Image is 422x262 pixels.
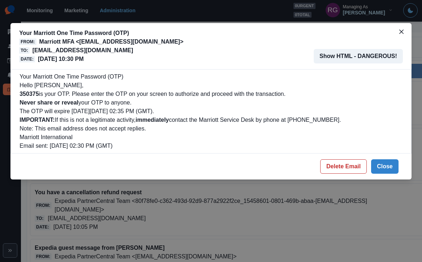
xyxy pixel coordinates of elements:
[19,124,403,133] p: Note: This email address does not accept replies.
[19,142,403,150] p: Email sent: [DATE] 02:30 PM (GMT)
[19,98,403,107] p: your OTP to anyone.
[19,117,55,123] b: IMPORTANT:
[32,46,133,55] p: [EMAIL_ADDRESS][DOMAIN_NAME]
[135,117,169,123] b: immediately
[19,91,39,97] b: 350375
[38,55,84,63] p: [DATE] 10:30 PM
[19,56,35,62] span: Date:
[19,81,403,90] p: Hello [PERSON_NAME],
[314,49,403,63] button: Show HTML - DANGEROUS!
[19,29,183,37] p: Your Marriott One Time Password (OTP)
[371,159,399,174] button: Close
[19,39,36,45] span: From:
[396,26,407,37] button: Close
[19,116,403,124] p: If this is not a legitimate activity, contact the Marriott Service Desk by phone at [PHONE_NUMBER].
[39,37,183,46] p: Marriott MFA <[EMAIL_ADDRESS][DOMAIN_NAME]>
[320,159,367,174] button: Delete Email
[19,72,403,150] div: Your Marriott One Time Password (OTP)
[19,133,403,142] p: Marriott International
[19,107,403,116] p: The OTP will expire [DATE][DATE] 02:35 PM (GMT).
[19,90,403,98] p: is your OTP. Please enter the OTP on your screen to authorize and proceed with the transaction.
[19,47,29,54] span: To:
[19,99,78,106] b: Never share or reveal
